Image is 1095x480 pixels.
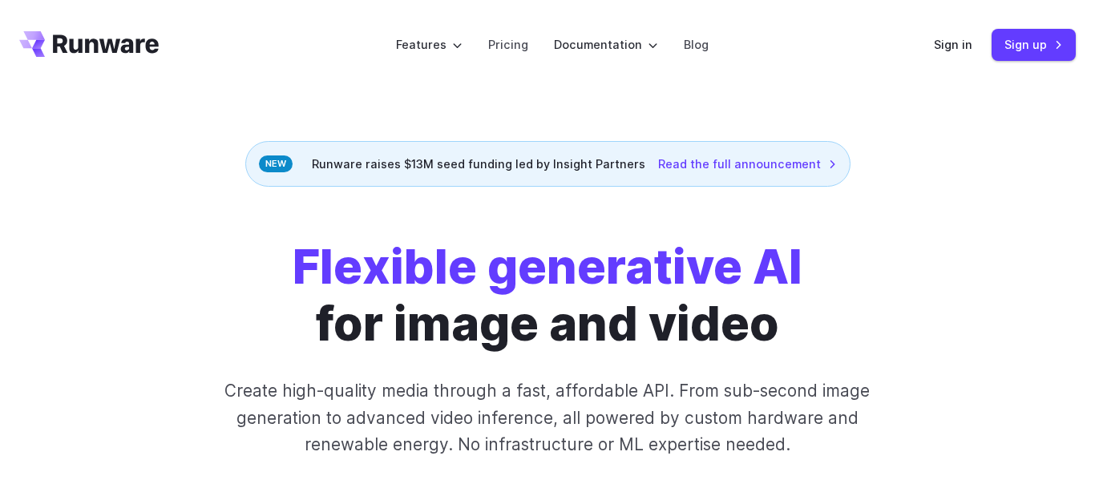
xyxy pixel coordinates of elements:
[19,31,159,57] a: Go to /
[658,155,837,173] a: Read the full announcement
[554,35,658,54] label: Documentation
[488,35,528,54] a: Pricing
[209,377,886,458] p: Create high-quality media through a fast, affordable API. From sub-second image generation to adv...
[245,141,851,187] div: Runware raises $13M seed funding led by Insight Partners
[992,29,1076,60] a: Sign up
[396,35,463,54] label: Features
[684,35,709,54] a: Blog
[934,35,972,54] a: Sign in
[293,238,802,352] h1: for image and video
[293,238,802,295] strong: Flexible generative AI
